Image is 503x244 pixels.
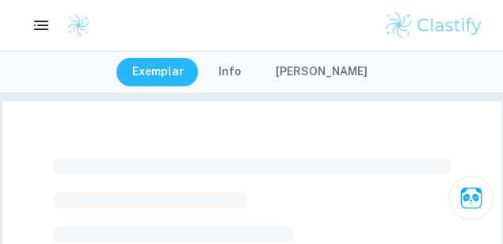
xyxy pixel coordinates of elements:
img: Clastify logo [383,10,484,41]
button: Info [203,58,257,86]
button: [PERSON_NAME] [260,58,383,86]
button: Exemplar [116,58,200,86]
img: Clastify logo [67,13,90,37]
button: Ask Clai [449,176,493,220]
a: Clastify logo [57,13,90,37]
